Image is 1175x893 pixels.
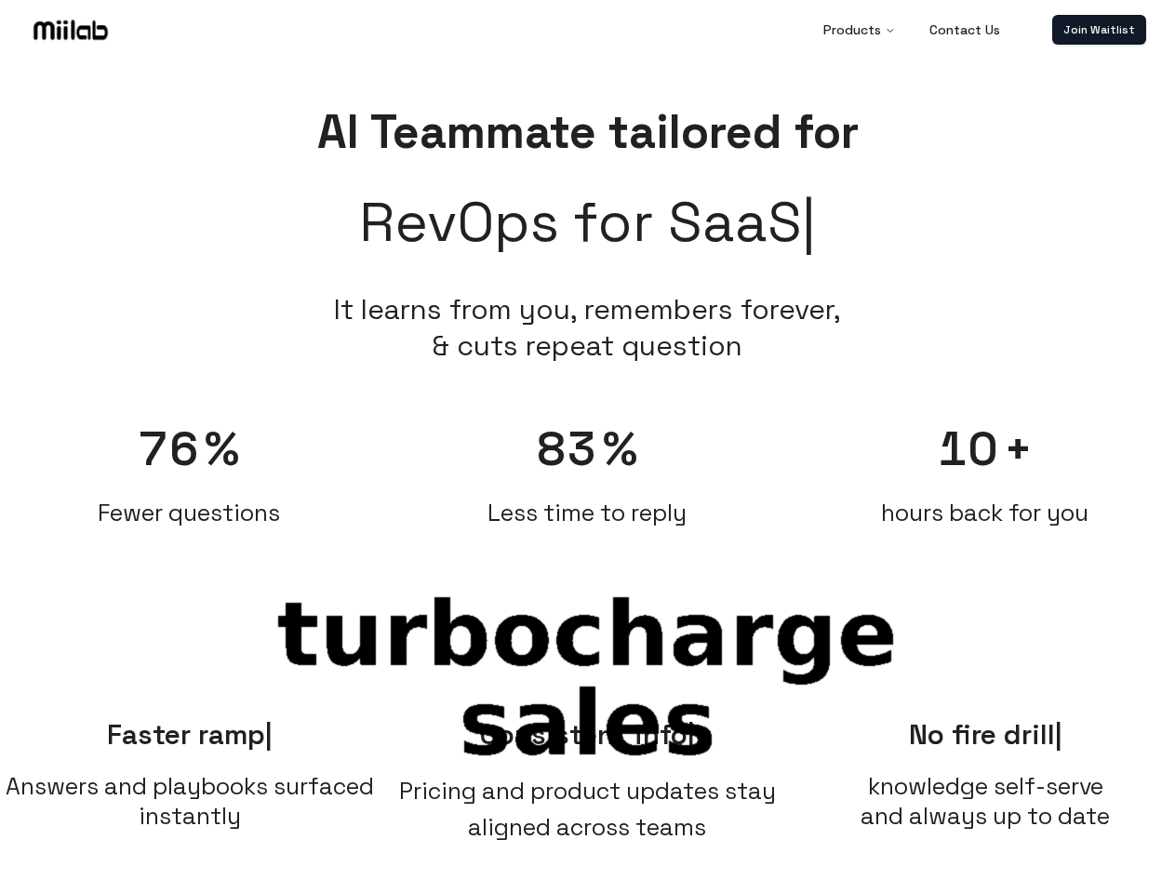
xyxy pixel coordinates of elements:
span: No fire drill [909,716,1062,753]
span: RevOps for SaaS [359,180,816,264]
span: 83 [537,420,599,479]
span: Faster ramp [107,716,273,753]
span: knowledge self-serve and always up to date [861,771,1110,831]
span: Pricing and product updates stay aligned across teams [399,776,776,842]
span: Consistent info [479,716,695,753]
span: % [603,420,637,479]
a: Contact Us [915,11,1015,48]
span: 76 [139,420,201,479]
li: It learns from you, remembers forever, & cuts repeat question [334,291,841,364]
span: Less time to reply [487,498,687,527]
nav: Main [808,11,1015,48]
span: + [1004,420,1033,479]
span: AI Teammate tailored for [317,102,859,162]
span: % [205,420,239,479]
span: hours back for you [881,498,1088,527]
button: Products [808,11,911,48]
a: Join Waitlist [1052,15,1146,45]
img: Logo [30,16,112,44]
span: turbocharge sales [169,590,1007,768]
span: 10 [938,420,1000,479]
